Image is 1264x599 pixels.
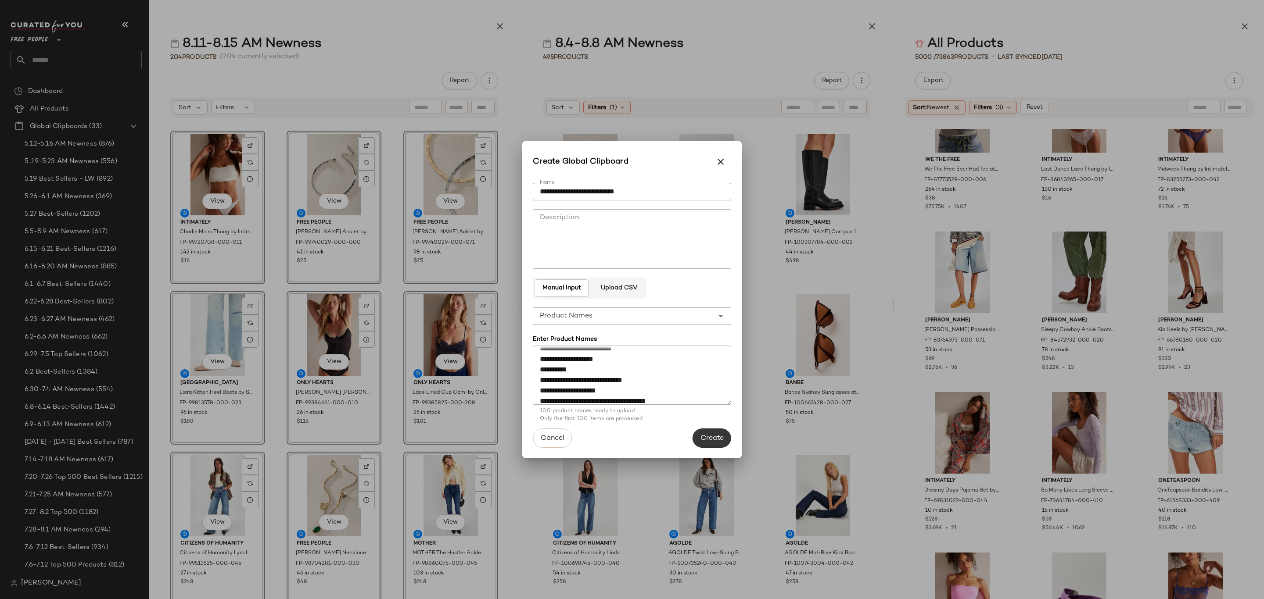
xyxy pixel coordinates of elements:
[542,285,581,292] span: Manual Input
[540,434,564,442] span: Cancel
[693,428,731,448] button: Create
[533,335,731,344] div: Enter Product Names
[533,428,572,448] button: Cancel
[700,434,724,442] span: Create
[540,407,724,423] div: 100 product names ready to upload Only the first 100 items are processed
[600,285,637,292] span: Upload CSV
[540,311,592,321] span: Product Names
[593,279,644,297] button: Upload CSV
[535,279,589,297] button: Manual Input
[533,156,628,168] span: Create Global Clipboard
